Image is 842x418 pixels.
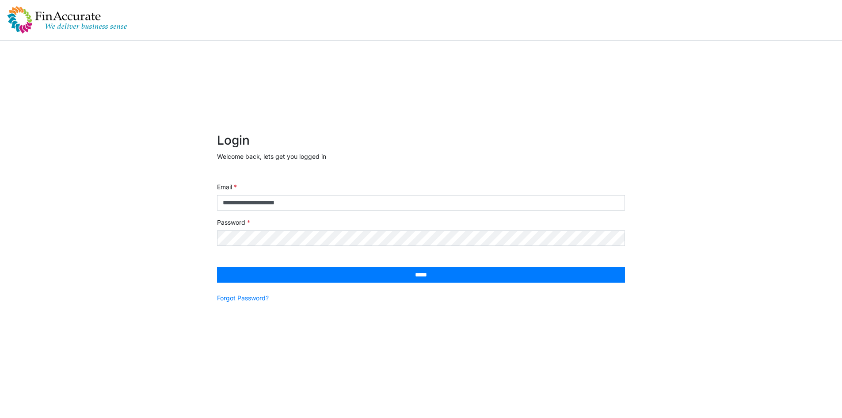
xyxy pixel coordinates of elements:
img: spp logo [7,6,127,34]
label: Email [217,182,237,192]
p: Welcome back, lets get you logged in [217,152,625,161]
a: Forgot Password? [217,293,269,303]
label: Password [217,218,250,227]
h2: Login [217,133,625,148]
